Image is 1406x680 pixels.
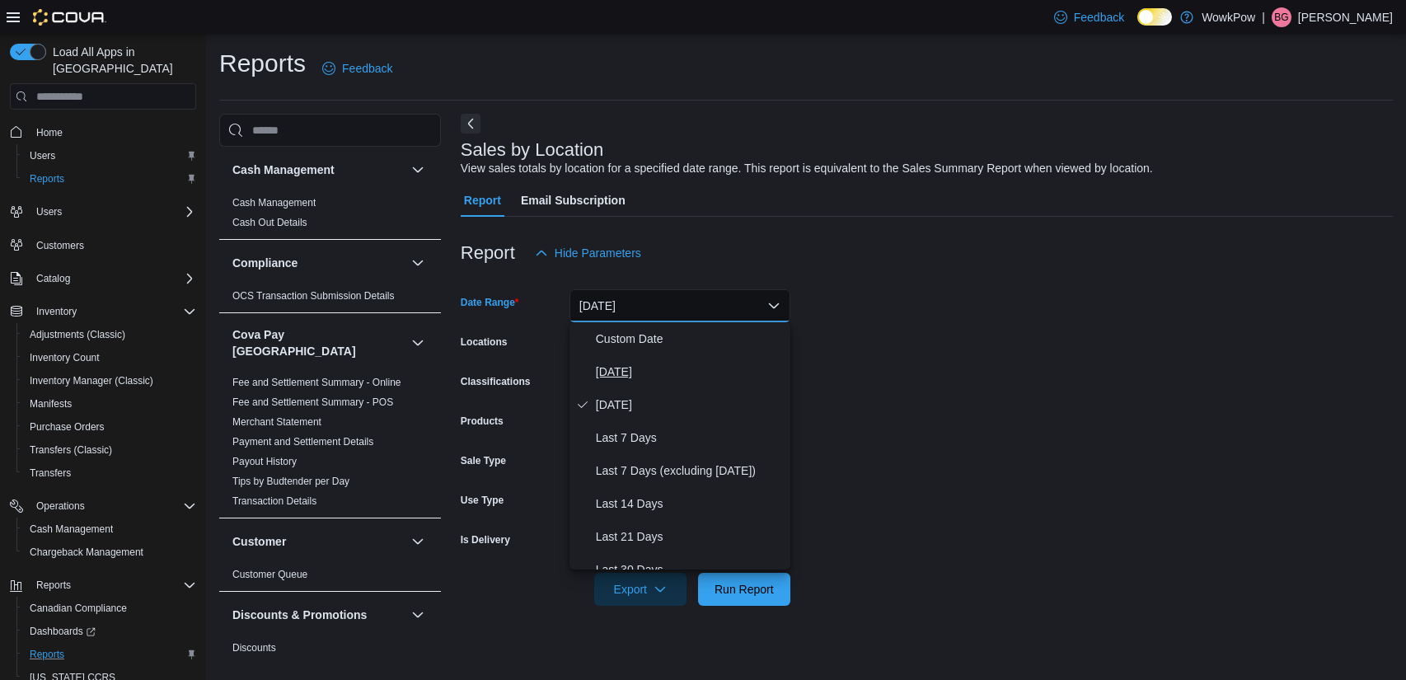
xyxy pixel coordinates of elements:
[30,397,72,410] span: Manifests
[23,519,120,539] a: Cash Management
[232,436,373,448] a: Payment and Settlement Details
[23,440,119,460] a: Transfers (Classic)
[36,239,84,252] span: Customers
[232,495,316,507] a: Transaction Details
[3,267,203,290] button: Catalog
[16,346,203,369] button: Inventory Count
[569,322,790,570] div: Select listbox
[30,496,196,516] span: Operations
[461,533,510,546] label: Is Delivery
[16,620,203,643] a: Dashboards
[232,533,405,550] button: Customer
[30,235,196,256] span: Customers
[1272,7,1291,27] div: Bruce Gorman
[3,120,203,143] button: Home
[3,495,203,518] button: Operations
[30,523,113,536] span: Cash Management
[23,440,196,460] span: Transfers (Classic)
[232,607,367,623] h3: Discounts & Promotions
[16,541,203,564] button: Chargeback Management
[219,565,441,591] div: Customer
[464,184,501,217] span: Report
[569,289,790,322] button: [DATE]
[23,598,134,618] a: Canadian Compliance
[219,47,306,80] h1: Reports
[23,371,196,391] span: Inventory Manager (Classic)
[23,621,102,641] a: Dashboards
[555,245,641,261] span: Hide Parameters
[23,463,77,483] a: Transfers
[30,467,71,480] span: Transfers
[16,438,203,462] button: Transfers (Classic)
[23,598,196,618] span: Canadian Compliance
[232,569,307,580] a: Customer Queue
[30,236,91,256] a: Customers
[36,579,71,592] span: Reports
[23,645,71,664] a: Reports
[3,233,203,257] button: Customers
[232,533,286,550] h3: Customer
[219,286,441,312] div: Compliance
[23,463,196,483] span: Transfers
[23,519,196,539] span: Cash Management
[36,305,77,318] span: Inventory
[30,420,105,434] span: Purchase Orders
[232,396,393,409] span: Fee and Settlement Summary - POS
[30,351,100,364] span: Inventory Count
[232,196,316,209] span: Cash Management
[461,454,506,467] label: Sale Type
[30,172,64,185] span: Reports
[23,621,196,641] span: Dashboards
[16,392,203,415] button: Manifests
[16,518,203,541] button: Cash Management
[219,373,441,518] div: Cova Pay [GEOGRAPHIC_DATA]
[596,428,784,448] span: Last 7 Days
[23,542,150,562] a: Chargeback Management
[232,376,401,389] span: Fee and Settlement Summary - Online
[342,60,392,77] span: Feedback
[232,415,321,429] span: Merchant Statement
[232,641,276,654] span: Discounts
[408,532,428,551] button: Customer
[232,289,395,302] span: OCS Transaction Submission Details
[408,253,428,273] button: Compliance
[36,499,85,513] span: Operations
[596,494,784,514] span: Last 14 Days
[30,648,64,661] span: Reports
[46,44,196,77] span: Load All Apps in [GEOGRAPHIC_DATA]
[30,625,96,638] span: Dashboards
[1298,7,1393,27] p: [PERSON_NAME]
[232,197,316,209] a: Cash Management
[232,476,349,487] a: Tips by Budtender per Day
[36,205,62,218] span: Users
[232,495,316,508] span: Transaction Details
[232,568,307,581] span: Customer Queue
[1137,8,1172,26] input: Dark Mode
[715,581,774,598] span: Run Report
[521,184,626,217] span: Email Subscription
[1262,7,1265,27] p: |
[232,326,405,359] h3: Cova Pay [GEOGRAPHIC_DATA]
[596,560,784,579] span: Last 30 Days
[596,362,784,382] span: [DATE]
[461,415,504,428] label: Products
[461,494,504,507] label: Use Type
[461,375,531,388] label: Classifications
[23,542,196,562] span: Chargeback Management
[3,300,203,323] button: Inventory
[23,645,196,664] span: Reports
[30,602,127,615] span: Canadian Compliance
[1074,9,1124,26] span: Feedback
[698,573,790,606] button: Run Report
[594,573,687,606] button: Export
[232,435,373,448] span: Payment and Settlement Details
[408,333,428,353] button: Cova Pay [GEOGRAPHIC_DATA]
[528,237,648,270] button: Hide Parameters
[23,325,196,345] span: Adjustments (Classic)
[30,269,77,288] button: Catalog
[232,456,297,467] a: Payout History
[232,377,401,388] a: Fee and Settlement Summary - Online
[232,216,307,229] span: Cash Out Details
[30,123,69,143] a: Home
